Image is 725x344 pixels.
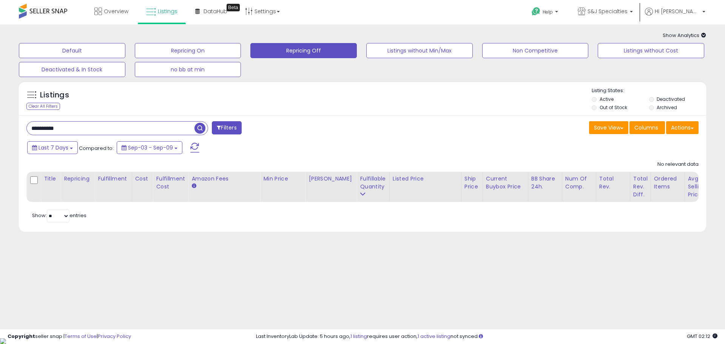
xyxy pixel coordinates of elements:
a: Terms of Use [65,333,97,340]
div: Cost [135,175,150,183]
span: Show: entries [32,212,86,219]
button: Repricing Off [250,43,357,58]
a: Help [526,1,566,25]
a: Hi [PERSON_NAME] [645,8,705,25]
button: Save View [589,121,628,134]
button: Filters [212,121,241,134]
div: Fulfillment [98,175,128,183]
button: no bb at min [135,62,241,77]
button: Columns [629,121,665,134]
button: Deactivated & In Stock [19,62,125,77]
div: Fulfillment Cost [156,175,185,191]
div: BB Share 24h. [531,175,559,191]
div: Amazon Fees [191,175,257,183]
button: Listings without Min/Max [366,43,473,58]
a: 1 active listing [418,333,450,340]
div: seller snap | | [8,333,131,340]
div: Fulfillable Quantity [360,175,386,191]
button: Last 7 Days [27,141,78,154]
label: Archived [657,104,677,111]
div: Min Price [263,175,302,183]
button: Actions [666,121,699,134]
a: 1 listing [350,333,367,340]
span: Columns [634,124,658,131]
div: Ordered Items [654,175,682,191]
span: 2025-09-18 02:12 GMT [687,333,717,340]
button: Default [19,43,125,58]
button: Non Competitive [482,43,589,58]
span: Last 7 Days [39,144,68,151]
span: Hi [PERSON_NAME] [655,8,700,15]
label: Deactivated [657,96,685,102]
button: Listings without Cost [598,43,704,58]
div: [PERSON_NAME] [309,175,353,183]
div: Ship Price [464,175,480,191]
h5: Listings [40,90,69,100]
i: Get Help [531,7,541,16]
div: Listed Price [393,175,458,183]
small: Amazon Fees. [191,183,196,190]
span: DataHub [204,8,227,15]
span: Overview [104,8,128,15]
span: Show Analytics [663,32,706,39]
label: Out of Stock [600,104,627,111]
span: Sep-03 - Sep-09 [128,144,173,151]
span: Compared to: [79,145,114,152]
div: Total Rev. Diff. [633,175,648,199]
strong: Copyright [8,333,35,340]
div: Tooltip anchor [227,4,240,11]
p: Listing States: [592,87,706,94]
div: Num of Comp. [565,175,593,191]
div: Total Rev. [599,175,627,191]
div: Avg Selling Price [688,175,716,199]
a: Privacy Policy [98,333,131,340]
div: Last InventoryLab Update: 5 hours ago, requires user action, not synced. [256,333,717,340]
div: Current Buybox Price [486,175,525,191]
span: S&J Specialties [588,8,628,15]
button: Repricing On [135,43,241,58]
div: No relevant data [657,161,699,168]
div: Clear All Filters [26,103,60,110]
button: Sep-03 - Sep-09 [117,141,182,154]
span: Listings [158,8,177,15]
label: Active [600,96,614,102]
div: Title [44,175,57,183]
span: Help [543,9,553,15]
div: Repricing [64,175,91,183]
